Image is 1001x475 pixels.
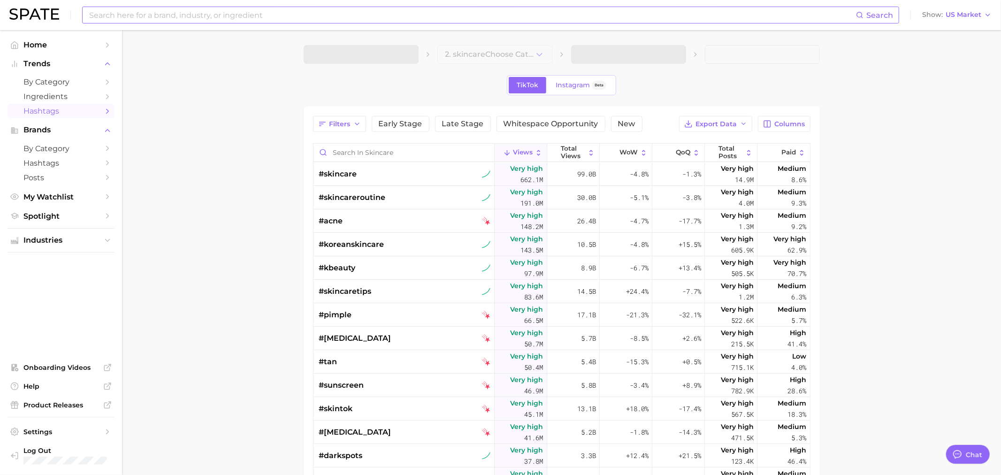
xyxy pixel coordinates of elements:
span: #tan [319,356,337,368]
span: Very high [774,257,807,268]
a: Settings [8,425,115,439]
img: tiktok falling star [482,311,490,319]
span: -32.1% [679,309,701,321]
span: -14.3% [679,427,701,438]
button: #darkspotstiktok sustained riserVery high37.8m3.3b+12.4%+21.5%Very high123.4kHigh46.4% [313,444,810,467]
span: -4.7% [630,215,649,227]
button: Total Views [547,144,600,162]
span: 41.6m [525,432,543,444]
span: Total Posts [718,145,743,160]
span: QoQ [676,149,690,156]
span: Columns [775,120,805,128]
button: Brands [8,123,115,137]
button: Views [495,144,547,162]
span: Very high [511,210,543,221]
span: US Market [946,12,981,17]
span: 13.1b [577,403,596,414]
span: 662.1m [521,174,543,185]
span: Very high [721,210,754,221]
span: Very high [721,374,754,385]
button: #skincareroutinetiktok sustained riserVery high191.0m30.0b-5.1%-3.8%Very high4.0mMedium9.3% [313,186,810,209]
span: by Category [23,144,99,153]
span: Very high [721,304,754,315]
span: Industries [23,236,99,245]
span: -17.7% [679,215,701,227]
span: 28.6% [788,385,807,397]
span: +8.9% [682,380,701,391]
span: Brands [23,126,99,134]
span: 26.4b [577,215,596,227]
span: 97.9m [525,268,543,279]
button: #[MEDICAL_DATA]tiktok falling starVery high41.6m5.2b-1.8%-14.3%Very high471.5kMedium5.3% [313,421,810,444]
span: Very high [511,280,543,291]
span: 10.5b [577,239,596,250]
span: -15.3% [626,356,649,368]
span: +13.4% [679,262,701,274]
span: Very high [511,304,543,315]
span: +2.6% [682,333,701,344]
span: 6.3% [792,291,807,303]
button: #tantiktok falling starVery high50.4m5.4b-15.3%+0.5%Very high715.1kLow4.0% [313,350,810,374]
img: tiktok sustained riser [482,193,490,202]
button: #[MEDICAL_DATA]tiktok falling starVery high50.7m5.7b-8.5%+2.6%Very high215.5kHigh41.4% [313,327,810,350]
span: #skintok [319,403,353,414]
span: +24.4% [626,286,649,297]
a: Posts [8,170,115,185]
span: +12.4% [626,450,649,461]
span: Very high [511,186,543,198]
span: Very high [511,257,543,268]
span: -6.7% [630,262,649,274]
span: 5.8b [581,380,596,391]
span: Views [513,149,533,156]
span: -1.3% [682,169,701,180]
span: 9.3% [792,198,807,209]
span: -8.5% [630,333,649,344]
img: tiktok falling star [482,405,490,413]
a: Ingredients [8,89,115,104]
button: ShowUS Market [920,9,994,21]
span: Very high [774,233,807,245]
span: #darkspots [319,450,363,461]
span: 37.8m [525,456,543,467]
span: +21.5% [679,450,701,461]
span: 5.2b [581,427,596,438]
span: Medium [778,304,807,315]
span: #skincare [319,169,357,180]
img: SPATE [9,8,59,20]
span: Very high [721,421,754,432]
span: 46.4% [788,456,807,467]
span: #pimple [319,309,352,321]
span: -3.4% [630,380,649,391]
span: Very high [721,257,754,268]
span: High [790,327,807,338]
span: 17.1b [577,309,596,321]
span: 215.5k [731,338,754,350]
span: 14.9m [735,174,754,185]
span: Medium [778,398,807,409]
a: Help [8,379,115,393]
span: by Category [23,77,99,86]
span: Low [793,351,807,362]
a: InstagramBeta [548,77,614,93]
span: Instagram [556,81,590,89]
span: 18.3% [788,409,807,420]
button: Columns [758,116,810,132]
span: 4.0m [739,198,754,209]
a: Onboarding Videos [8,360,115,375]
span: 143.5m [521,245,543,256]
span: #skincareroutine [319,192,386,203]
img: tiktok falling star [482,358,490,366]
span: Very high [511,327,543,338]
button: #acnetiktok falling starVery high148.2m26.4b-4.7%-17.7%Very high1.3mMedium9.2% [313,209,810,233]
span: 30.0b [577,192,596,203]
a: My Watchlist [8,190,115,204]
span: 41.4% [788,338,807,350]
span: 567.5k [731,409,754,420]
span: 148.2m [521,221,543,232]
button: Paid [757,144,810,162]
span: 8.6% [792,174,807,185]
span: Paid [781,149,796,156]
span: Spotlight [23,212,99,221]
span: Very high [511,351,543,362]
img: tiktok sustained riser [482,264,490,272]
